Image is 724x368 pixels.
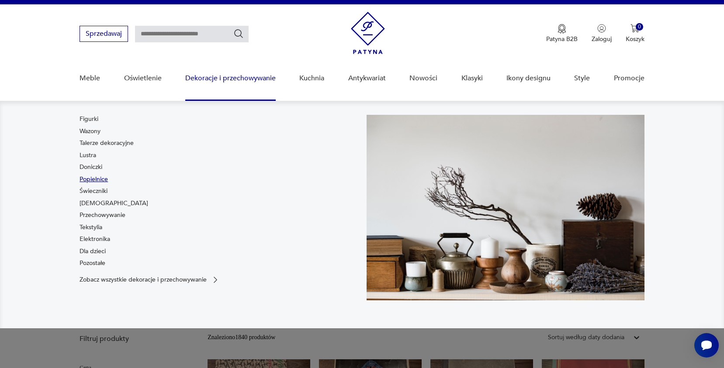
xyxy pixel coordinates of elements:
a: Talerze dekoracyjne [80,139,134,148]
a: Oświetlenie [124,62,162,95]
img: Ikonka użytkownika [597,24,606,33]
a: Kuchnia [299,62,324,95]
a: Pozostałe [80,259,105,268]
a: Antykwariat [348,62,386,95]
p: Zobacz wszystkie dekoracje i przechowywanie [80,277,207,282]
img: cfa44e985ea346226f89ee8969f25989.jpg [367,115,644,300]
a: Tekstylia [80,223,102,232]
a: Dekoracje i przechowywanie [185,62,276,95]
button: Patyna B2B [546,24,578,43]
a: Wazony [80,127,100,136]
a: Zobacz wszystkie dekoracje i przechowywanie [80,275,220,284]
a: Elektronika [80,235,110,244]
button: Zaloguj [592,24,612,43]
iframe: Smartsupp widget button [694,333,719,358]
p: Koszyk [626,35,644,43]
button: Szukaj [233,28,244,39]
a: Ikony designu [506,62,551,95]
button: Sprzedawaj [80,26,128,42]
button: 0Koszyk [626,24,644,43]
a: Dla dzieci [80,247,106,256]
a: Świeczniki [80,187,107,196]
img: Patyna - sklep z meblami i dekoracjami vintage [351,12,385,54]
a: Popielnice [80,175,108,184]
a: Style [574,62,590,95]
p: Patyna B2B [546,35,578,43]
a: Doniczki [80,163,102,172]
a: Sprzedawaj [80,31,128,38]
a: [DEMOGRAPHIC_DATA] [80,199,148,208]
a: Ikona medaluPatyna B2B [546,24,578,43]
a: Promocje [614,62,644,95]
a: Figurki [80,115,98,124]
p: Zaloguj [592,35,612,43]
img: Ikona koszyka [630,24,639,33]
div: 0 [636,23,643,31]
a: Klasyki [461,62,483,95]
a: Przechowywanie [80,211,125,220]
a: Nowości [409,62,437,95]
img: Ikona medalu [558,24,566,34]
a: Meble [80,62,100,95]
a: Lustra [80,151,96,160]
